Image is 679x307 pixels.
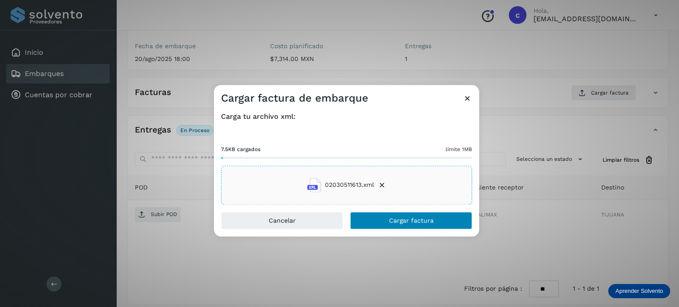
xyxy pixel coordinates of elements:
h4: Carga tu archivo xml: [221,112,472,121]
span: 7.5KB cargados [221,145,260,153]
span: límite 1MB [446,145,472,153]
button: Cancelar [221,212,343,229]
span: Cargar factura [389,217,434,224]
h3: Cargar factura de embarque [221,92,368,105]
button: Cargar factura [350,212,472,229]
span: 02030511613.xml [325,181,374,190]
div: Aprender Solvento [608,284,670,298]
span: Cancelar [269,217,296,224]
p: Aprender Solvento [615,288,663,295]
